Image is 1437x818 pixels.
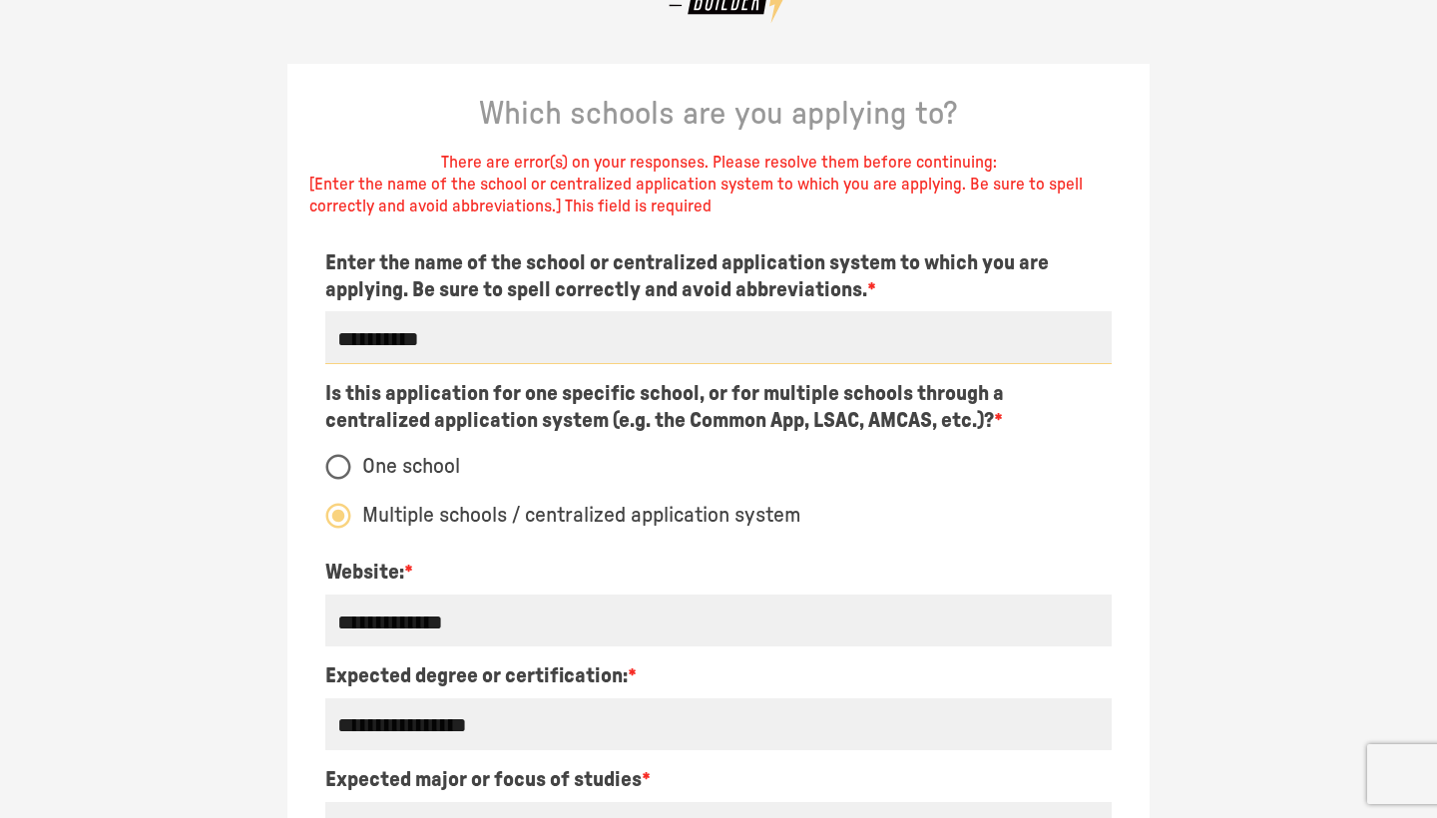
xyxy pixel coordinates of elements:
p: Is this application for one specific school, or for multiple schools through a centralized applic... [325,380,1113,435]
span: One school [362,453,460,481]
p: There are error(s) on your responses. Please resolve them before continuing: [441,152,997,174]
p: Website: [325,559,413,586]
p: Expected degree or certification: [325,662,637,689]
p: Which schools are you applying to? [309,94,1129,136]
p: Enter the name of the school or centralized application system to which you are applying. Be sure... [325,249,1113,304]
span: Multiple schools / centralized application system [362,502,801,530]
p: [Enter the name of the school or centralized application system to which you are applying. Be sur... [309,174,1129,217]
p: Expected major or focus of studies [325,766,651,793]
